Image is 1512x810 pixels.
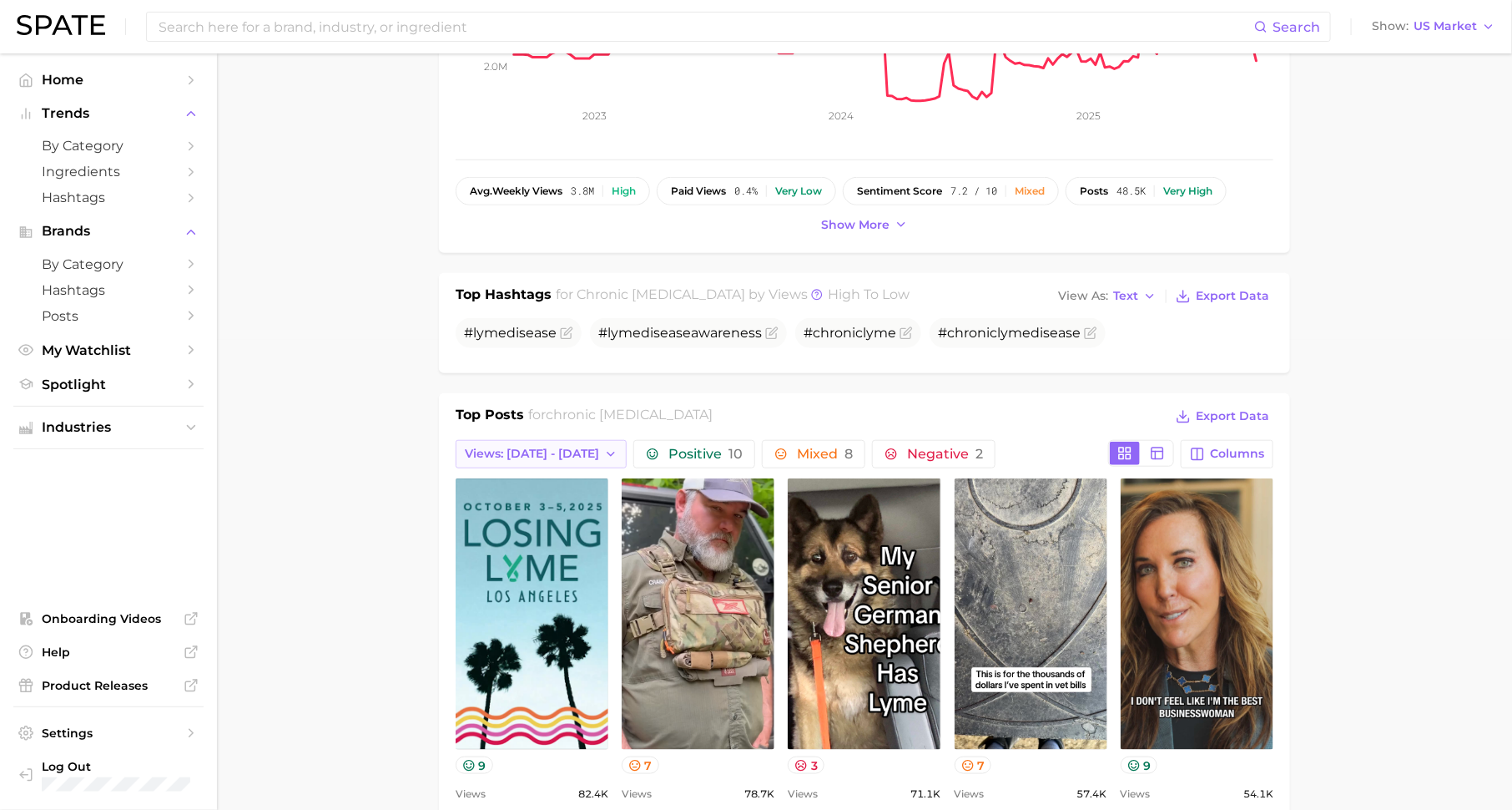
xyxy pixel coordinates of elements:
[547,407,713,423] span: chronic [MEDICAL_DATA]
[13,606,204,631] a: Onboarding Videos
[900,327,913,340] button: Flag as miscategorized or irrelevant
[13,415,204,440] button: Industries
[470,185,562,197] span: weekly views
[612,185,636,197] div: High
[17,15,105,35] img: SPATE
[42,726,175,741] span: Settings
[1054,286,1161,307] button: View AsText
[1121,757,1158,774] button: 9
[13,277,204,303] a: Hashtags
[578,784,608,804] span: 82.4k
[464,325,557,341] span: #
[456,177,650,205] button: avg.weekly views3.8mHigh
[744,784,774,804] span: 78.7k
[484,60,507,73] tspan: 2.0m
[13,219,204,244] button: Brands
[42,138,175,154] span: by Category
[42,759,190,774] span: Log Out
[470,185,492,197] abbr: average
[42,282,175,298] span: Hashtags
[42,190,175,205] span: Hashtags
[13,721,204,746] a: Settings
[938,325,1081,341] span: #
[582,109,607,122] tspan: 2023
[975,446,983,462] span: 2
[1414,22,1477,31] span: US Market
[671,185,726,197] span: paid views
[1080,185,1108,197] span: posts
[42,72,175,88] span: Home
[13,337,204,363] a: My Watchlist
[42,645,175,660] span: Help
[911,784,941,804] span: 71.1k
[13,159,204,185] a: Ingredients
[1077,784,1107,804] span: 57.4k
[157,13,1254,41] input: Search here for a brand, industry, or ingredient
[42,106,175,121] span: Trends
[657,177,836,205] button: paid views0.4%Very low
[817,214,912,236] button: Show more
[1243,784,1273,804] span: 54.1k
[1181,440,1273,468] button: Columns
[821,218,890,232] span: Show more
[1372,22,1409,31] span: Show
[42,377,175,392] span: Spotlight
[1015,185,1045,197] div: Mixed
[456,757,493,774] button: 9
[456,440,627,468] button: Views: [DATE] - [DATE]
[950,185,997,197] span: 7.2 / 10
[997,325,1031,341] span: lyme
[42,256,175,272] span: by Category
[529,405,713,430] h2: for
[1196,409,1269,423] span: Export Data
[843,177,1059,205] button: sentiment score7.2 / 10Mixed
[1273,19,1320,35] span: Search
[1163,185,1212,197] div: Very high
[42,678,175,693] span: Product Releases
[42,611,175,626] span: Onboarding Videos
[465,447,599,461] span: Views: [DATE] - [DATE]
[13,251,204,277] a: by Category
[955,757,992,774] button: 7
[1031,325,1081,341] span: disease
[1113,291,1138,301] span: Text
[607,325,641,341] span: lyme
[13,67,204,93] a: Home
[13,673,204,698] a: Product Releases
[1210,447,1264,461] span: Columns
[13,185,204,210] a: Hashtags
[844,446,853,462] span: 8
[13,372,204,397] a: Spotlight
[765,327,779,340] button: Flag as miscategorized or irrelevant
[1172,285,1273,308] button: Export Data
[507,325,557,341] span: disease
[577,286,746,302] span: chronic [MEDICAL_DATA]
[734,185,758,197] span: 0.4%
[622,784,652,804] span: Views
[42,224,175,239] span: Brands
[788,757,824,774] button: 3
[557,285,910,308] h2: for by Views
[1084,327,1097,340] button: Flag as miscategorized or irrelevant
[13,101,204,126] button: Trends
[456,405,524,430] h1: Top Posts
[473,325,507,341] span: lyme
[571,185,594,197] span: 3.8m
[1368,16,1499,38] button: ShowUS Market
[863,325,896,341] span: lyme
[13,133,204,159] a: by Category
[907,448,983,461] span: Negative
[728,446,743,462] span: 10
[13,640,204,665] a: Help
[13,754,204,797] a: Log out. Currently logged in with e-mail hannah@spate.nyc.
[560,327,573,340] button: Flag as miscategorized or irrelevant
[775,185,822,197] div: Very low
[668,448,743,461] span: Positive
[857,185,942,197] span: sentiment score
[1058,291,1108,301] span: View As
[42,342,175,358] span: My Watchlist
[456,285,552,308] h1: Top Hashtags
[788,784,818,804] span: Views
[1121,784,1151,804] span: Views
[797,448,853,461] span: Mixed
